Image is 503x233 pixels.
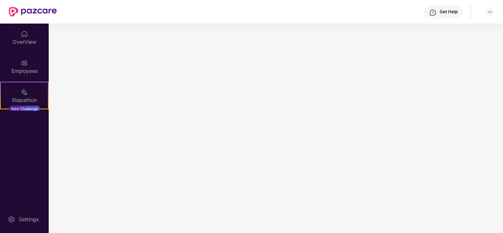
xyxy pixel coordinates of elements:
[1,96,48,104] div: Stepathon
[8,216,15,223] img: svg+xml;base64,PHN2ZyBpZD0iU2V0dGluZy0yMHgyMCIgeG1sbnM9Imh0dHA6Ly93d3cudzMub3JnLzIwMDAvc3ZnIiB3aW...
[17,216,41,223] div: Settings
[9,106,40,112] div: New Challenge
[440,9,458,15] div: Get Help
[9,7,57,17] img: New Pazcare Logo
[429,9,437,16] img: svg+xml;base64,PHN2ZyBpZD0iSGVscC0zMngzMiIgeG1sbnM9Imh0dHA6Ly93d3cudzMub3JnLzIwMDAvc3ZnIiB3aWR0aD...
[21,59,28,67] img: svg+xml;base64,PHN2ZyBpZD0iRW1wbG95ZWVzIiB4bWxucz0iaHR0cDovL3d3dy53My5vcmcvMjAwMC9zdmciIHdpZHRoPS...
[21,88,28,96] img: svg+xml;base64,PHN2ZyB4bWxucz0iaHR0cDovL3d3dy53My5vcmcvMjAwMC9zdmciIHdpZHRoPSIyMSIgaGVpZ2h0PSIyMC...
[21,30,28,38] img: svg+xml;base64,PHN2ZyBpZD0iSG9tZSIgeG1sbnM9Imh0dHA6Ly93d3cudzMub3JnLzIwMDAvc3ZnIiB3aWR0aD0iMjAiIG...
[487,9,493,15] img: svg+xml;base64,PHN2ZyBpZD0iRHJvcGRvd24tMzJ4MzIiIHhtbG5zPSJodHRwOi8vd3d3LnczLm9yZy8yMDAwL3N2ZyIgd2...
